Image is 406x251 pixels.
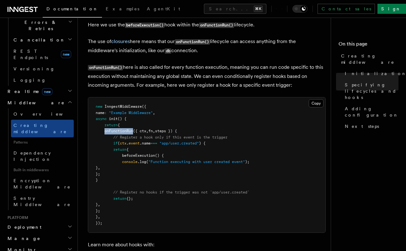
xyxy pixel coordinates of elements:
span: Dependency Injection [13,150,51,162]
a: Logging [11,74,74,86]
button: Realtimenew [5,86,74,97]
span: Next steps [345,123,379,129]
a: Sentry Middleware [11,193,74,210]
span: } [96,166,98,170]
span: Patterns [11,137,74,147]
span: Creating middleware [341,53,398,65]
a: Encryption Middleware [11,175,74,193]
span: () { [155,153,164,158]
a: Creating middleware [339,50,398,68]
span: , [98,215,100,219]
span: Sentry Middleware [13,196,71,207]
span: Platform [5,215,28,220]
span: , [153,111,155,115]
span: event [129,141,140,145]
span: Encryption Middleware [13,178,71,189]
span: ( [146,160,148,164]
a: AgentKit [143,2,184,17]
a: Creating middleware [11,120,74,137]
span: {}; [126,196,133,201]
span: ({ ctx [133,129,146,133]
span: { [126,147,129,152]
a: Adding configuration [342,103,398,121]
button: Deployment [5,221,74,233]
span: "app/user.created" [159,141,199,145]
code: onFunctionRun() [199,23,234,28]
span: onFunctionRun [104,129,133,133]
span: ctx [120,141,126,145]
span: } [96,215,98,219]
span: }; [96,209,100,213]
p: here is also called for every function execution, meaning you can run code specific to this execu... [88,63,326,90]
span: new [61,51,71,58]
kbd: ⌘K [254,6,263,12]
a: Documentation [43,2,102,18]
span: } [96,178,98,182]
button: Copy [309,99,323,107]
button: Search...⌘K [204,4,266,14]
span: AgentKit [147,6,180,11]
span: .log [137,160,146,164]
button: Errors & Retries [11,17,74,34]
span: Logging [13,78,46,83]
span: , [146,129,148,133]
button: Middleware [5,97,74,108]
span: name [96,111,104,115]
span: async [96,117,107,121]
span: { [118,123,120,127]
p: Learn more about hooks with: [88,240,326,249]
span: .name [140,141,151,145]
span: === [151,141,157,145]
button: Toggle dark mode [292,5,307,13]
span: () { [118,117,126,121]
span: Adding configuration [345,106,398,118]
span: , [98,166,100,170]
span: "Example Middleware" [109,111,153,115]
div: Middleware [5,108,74,210]
span: Documentation [46,6,98,11]
span: Cancellation [11,37,65,43]
span: new [42,88,52,95]
code: onFunctionRun() [88,65,123,70]
button: Manage [5,233,74,244]
span: Manage [5,235,40,242]
span: : [104,111,107,115]
span: , [98,202,100,207]
a: Contact sales [318,4,375,14]
span: fn [148,129,153,133]
span: return [113,196,126,201]
span: }; [96,172,100,176]
span: // Register a hook only if this event is the trigger [113,135,227,139]
code: db [165,48,171,54]
span: new [96,104,102,109]
button: Cancellation [11,34,74,46]
span: return [113,147,126,152]
a: Versioning [11,63,74,74]
span: Creating middleware [13,123,67,134]
span: } [96,202,98,207]
span: init [109,117,118,121]
span: Middleware [5,100,65,106]
span: beforeExecution [122,153,155,158]
a: Dependency Injection [11,147,74,165]
span: Realtime [5,88,52,95]
h4: On this page [339,40,398,50]
span: ( [118,141,120,145]
a: Examples [102,2,143,17]
a: Initialization [342,68,398,79]
span: ) { [199,141,206,145]
code: onFunctionRun() [175,39,210,45]
a: REST Endpointsnew [11,46,74,63]
span: }); [96,221,102,225]
span: if [113,141,118,145]
span: console [122,160,137,164]
p: The use of here means that our lifecycle can access anything from the middleware's initialization... [88,37,326,55]
p: Here we use the hook within the lifecycle. [88,20,326,30]
span: Overview [13,112,78,117]
span: , [153,129,155,133]
span: Versioning [13,66,55,71]
a: Overview [11,108,74,120]
a: closures [111,38,130,44]
span: ); [245,160,249,164]
span: Deployment [5,224,41,230]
